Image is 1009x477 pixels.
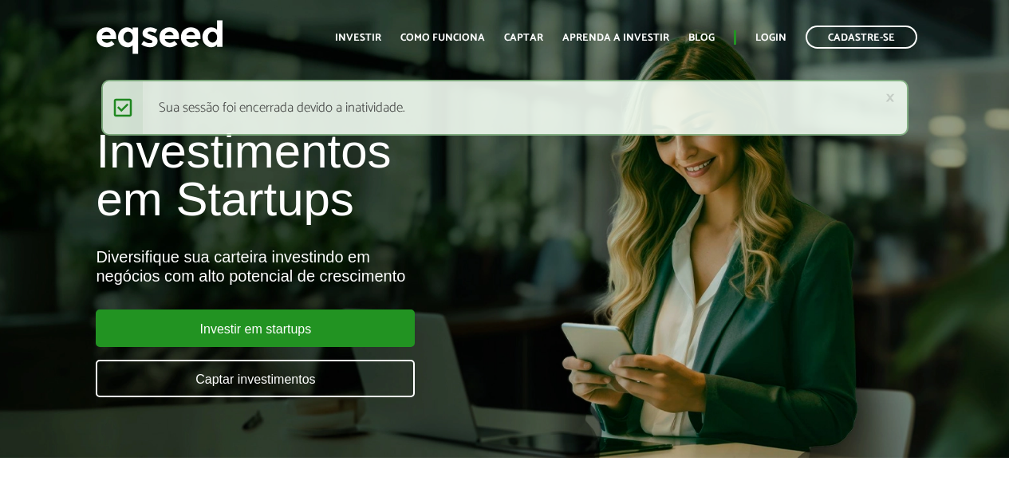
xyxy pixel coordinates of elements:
[335,33,381,43] a: Investir
[562,33,669,43] a: Aprenda a investir
[96,309,415,347] a: Investir em startups
[504,33,543,43] a: Captar
[96,247,577,286] div: Diversifique sua carteira investindo em negócios com alto potencial de crescimento
[96,128,577,223] h1: Investimentos em Startups
[96,360,415,397] a: Captar investimentos
[688,33,715,43] a: Blog
[885,89,895,106] a: ×
[806,26,917,49] a: Cadastre-se
[400,33,485,43] a: Como funciona
[96,16,223,58] img: EqSeed
[755,33,786,43] a: Login
[101,80,908,136] div: Sua sessão foi encerrada devido a inatividade.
